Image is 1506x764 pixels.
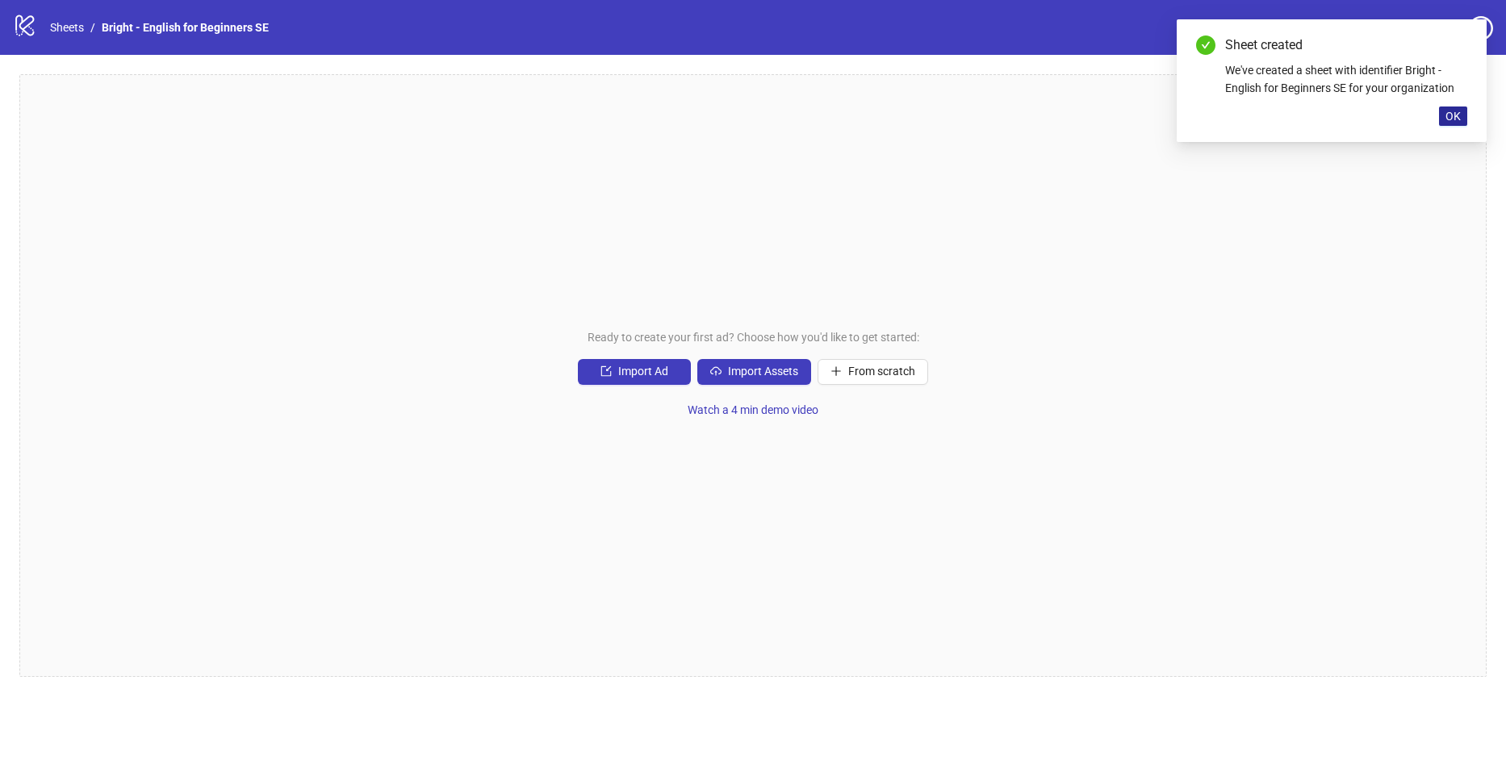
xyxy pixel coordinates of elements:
[578,359,691,385] button: Import Ad
[818,359,928,385] button: From scratch
[1469,16,1493,40] span: question-circle
[1445,110,1461,123] span: OK
[1439,106,1467,126] button: OK
[1225,61,1467,97] div: We've created a sheet with identifier Bright - English for Beginners SE for your organization
[588,328,919,346] span: Ready to create your first ad? Choose how you'd like to get started:
[1450,35,1467,53] a: Close
[728,365,798,378] span: Import Assets
[1378,16,1462,42] a: Settings
[618,365,668,378] span: Import Ad
[710,365,722,377] span: cloud-upload
[675,398,831,424] button: Watch a 4 min demo video
[688,403,818,416] span: Watch a 4 min demo video
[848,365,915,378] span: From scratch
[47,19,87,36] a: Sheets
[1225,35,1467,55] div: Sheet created
[98,19,272,36] a: Bright - English for Beginners SE
[830,365,842,377] span: plus
[1196,35,1215,55] span: check-circle
[90,19,95,36] li: /
[697,359,811,385] button: Import Assets
[600,365,612,377] span: import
